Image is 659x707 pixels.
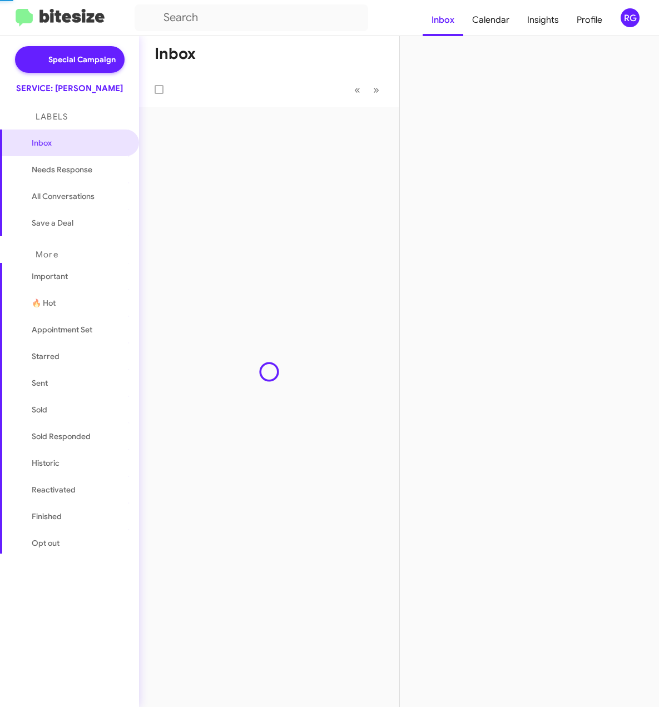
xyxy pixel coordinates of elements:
h1: Inbox [155,45,196,63]
button: Next [366,78,386,101]
div: SERVICE: [PERSON_NAME] [16,83,123,94]
span: Reactivated [32,484,76,495]
span: Opt out [32,537,60,549]
span: Sent [32,377,48,389]
span: 🔥 Hot [32,297,56,308]
span: Labels [36,112,68,122]
span: Special Campaign [48,54,116,65]
span: Historic [32,457,60,469]
span: All Conversations [32,191,95,202]
span: Appointment Set [32,324,92,335]
span: » [373,83,379,97]
a: Insights [518,4,568,36]
span: Important [32,271,126,282]
a: Inbox [423,4,463,36]
span: Inbox [32,137,126,148]
nav: Page navigation example [348,78,386,101]
span: More [36,250,58,260]
span: Needs Response [32,164,126,175]
span: « [354,83,360,97]
div: RG [621,8,640,27]
span: Starred [32,351,60,362]
a: Special Campaign [15,46,125,73]
span: Sold [32,404,47,415]
a: Calendar [463,4,518,36]
a: Profile [568,4,611,36]
span: Save a Deal [32,217,73,228]
span: Sold Responded [32,431,91,442]
button: Previous [348,78,367,101]
span: Finished [32,511,62,522]
button: RG [611,8,647,27]
input: Search [135,4,368,31]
